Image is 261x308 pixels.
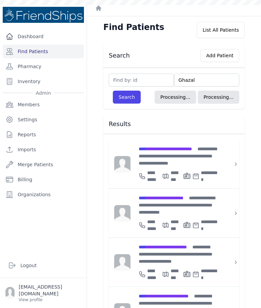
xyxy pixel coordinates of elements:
[114,254,130,271] img: person-242608b1a05df3501eefc295dc1bc67a.jpg
[3,173,84,186] a: Billing
[19,283,81,297] p: [EMAIL_ADDRESS][DOMAIN_NAME]
[3,158,84,171] a: Merge Patients
[3,98,84,111] a: Members
[3,188,84,201] a: Organizations
[19,297,81,303] p: View profile
[109,74,174,87] input: Find by: id
[155,91,196,104] button: Processing...
[174,74,239,87] input: Search by: name, government id or phone
[5,259,81,272] a: Logout
[197,22,245,38] div: List All Patients
[201,49,239,62] button: Add Patient
[3,45,84,58] a: Find Patients
[5,283,81,303] a: [EMAIL_ADDRESS][DOMAIN_NAME] View profile
[3,60,84,73] a: Pharmacy
[3,113,84,126] a: Settings
[3,128,84,141] a: Reports
[3,30,84,43] a: Dashboard
[114,156,130,172] img: person-242608b1a05df3501eefc295dc1bc67a.jpg
[109,120,239,128] h3: Results
[3,7,84,23] img: Medical Missions EMR
[3,75,84,88] a: Inventory
[114,205,130,221] img: person-242608b1a05df3501eefc295dc1bc67a.jpg
[109,51,130,60] h3: Search
[113,91,141,104] button: Search
[3,143,84,156] a: Imports
[103,22,164,33] h1: Find Patients
[198,91,239,104] button: Processing...
[33,90,54,96] span: Admin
